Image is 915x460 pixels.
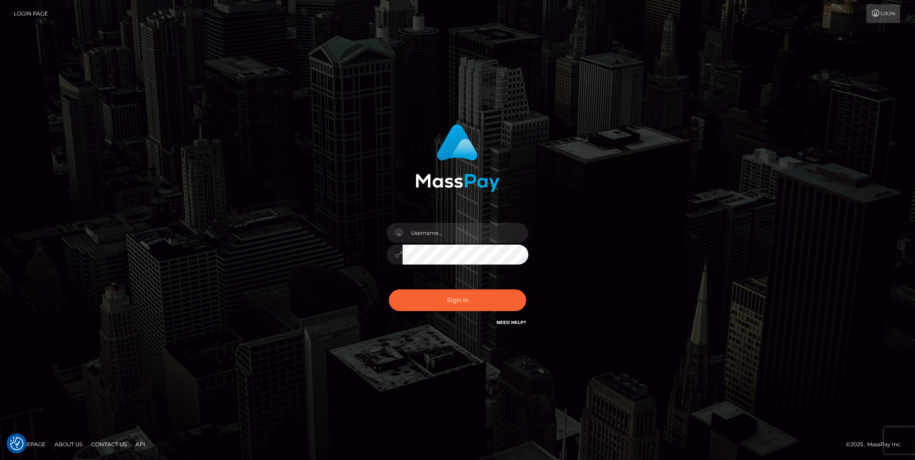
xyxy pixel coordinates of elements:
[389,289,526,311] button: Sign in
[14,4,48,23] a: Login Page
[415,124,500,192] img: MassPay Login
[10,437,23,450] button: Consent Preferences
[10,437,49,451] a: Homepage
[403,223,528,243] input: Username...
[10,437,23,450] img: Revisit consent button
[88,437,130,451] a: Contact Us
[132,437,149,451] a: API
[496,320,526,325] a: Need Help?
[51,437,86,451] a: About Us
[846,440,908,449] div: © 2025 , MassPay Inc.
[866,4,900,23] a: Login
